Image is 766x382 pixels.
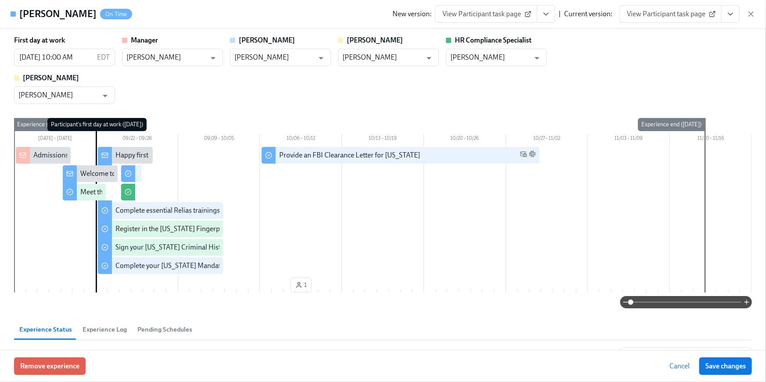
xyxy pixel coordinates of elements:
[33,150,165,160] div: Admissions/Intake New Hire cleared to start
[115,150,162,160] div: Happy first day!
[23,74,79,82] strong: [PERSON_NAME]
[97,53,110,62] p: EDT
[80,169,190,179] div: Welcome to the Charlie Health team!
[115,206,220,215] div: Complete essential Relias trainings
[137,325,192,335] span: Pending Schedules
[588,134,670,145] div: 11/03 – 11/09
[455,36,532,44] strong: HR Compliance Specialist
[520,150,527,161] span: Work Email
[424,134,506,145] div: 10/20 – 10/26
[291,278,312,293] button: 1
[422,51,436,65] button: Open
[279,150,420,160] div: Provide an FBI Clearance Letter for [US_STATE]
[619,5,722,23] a: View Participant task page
[14,357,86,375] button: Remove experience
[627,10,714,18] span: View Participant task page
[96,134,178,145] div: 09/22 – 09/28
[20,362,79,371] span: Remove experience
[699,357,752,375] button: Save changes
[347,36,403,44] strong: [PERSON_NAME]
[98,89,112,103] button: Open
[295,281,307,289] span: 1
[537,5,555,23] button: View task page
[178,134,260,145] div: 09/29 – 10/05
[206,51,220,65] button: Open
[14,118,83,131] div: Experience start ([DATE])
[239,36,295,44] strong: [PERSON_NAME]
[669,362,690,371] span: Cancel
[506,134,588,145] div: 10/27 – 11/02
[14,36,65,45] label: First day at work
[529,150,536,161] span: Slack
[342,134,424,145] div: 10/13 – 10/19
[530,51,544,65] button: Open
[314,51,328,65] button: Open
[131,36,158,44] strong: Manager
[19,7,97,21] h4: [PERSON_NAME]
[638,118,705,131] div: Experience end ([DATE])
[663,357,696,375] button: Cancel
[115,224,250,234] div: Register in the [US_STATE] Fingerprint Portal
[435,5,537,23] a: View Participant task page
[705,362,746,371] span: Save changes
[442,10,530,18] span: View Participant task page
[47,118,147,131] div: Participant's first day at work ([DATE])
[14,134,96,145] div: [DATE] – [DATE]
[559,9,561,19] div: |
[80,187,126,197] div: Meet the team!
[100,11,132,18] span: On Time
[83,325,127,335] span: Experience Log
[670,134,752,145] div: 11/10 – 11/16
[115,243,257,252] div: Sign your [US_STATE] Criminal History Affidavit
[392,9,432,19] div: New version:
[721,5,740,23] button: View task page
[19,325,72,335] span: Experience Status
[115,261,283,271] div: Complete your [US_STATE] Mandated Reporter Training
[564,9,612,19] div: Current version:
[636,347,752,365] input: Search by title
[260,134,342,145] div: 10/06 – 10/12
